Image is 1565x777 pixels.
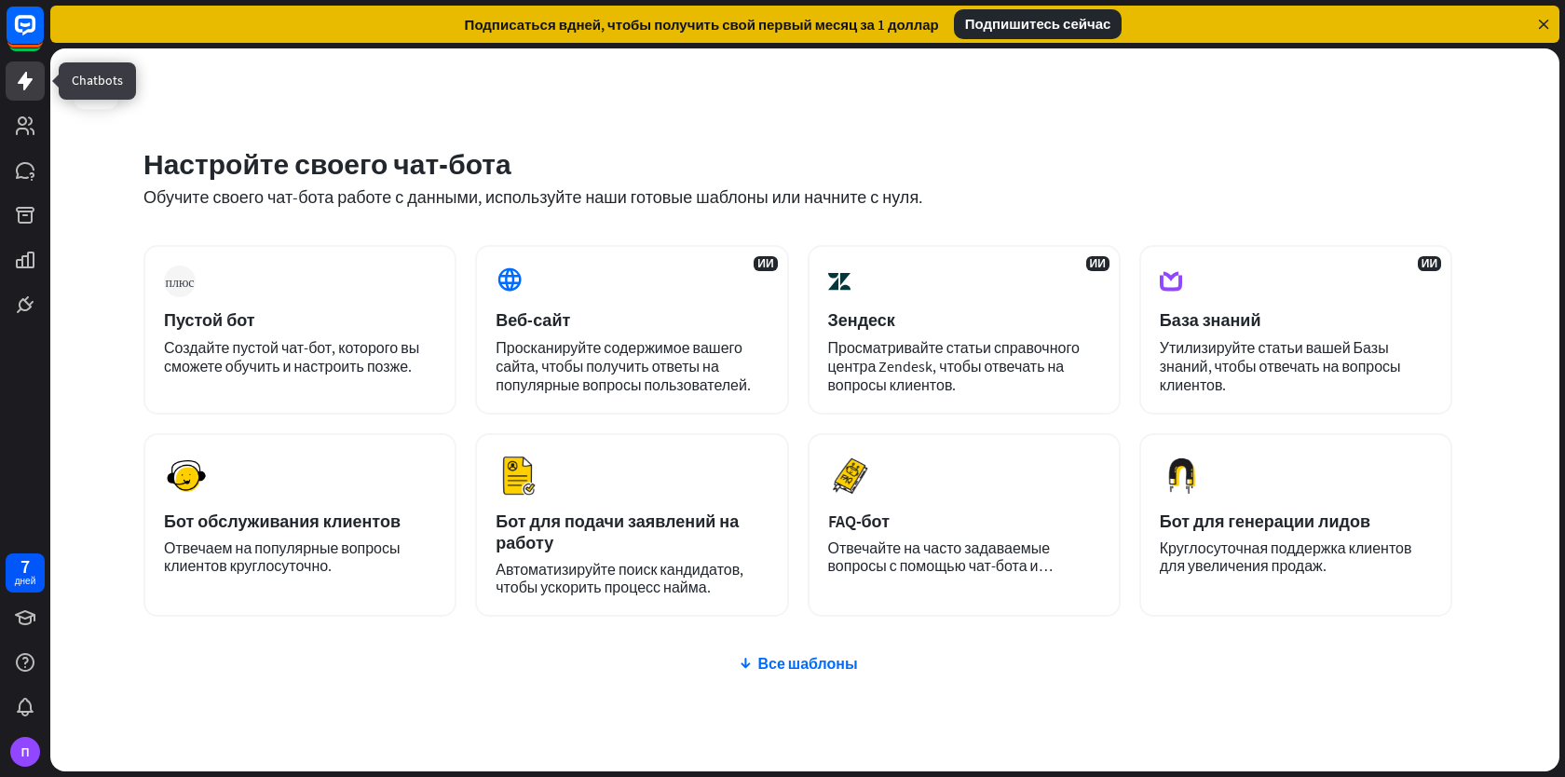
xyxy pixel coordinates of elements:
[1160,538,1412,575] font: Круглосуточная поддержка клиентов для увеличения продаж.
[15,7,71,63] button: Открыть виджет чата LiveChat
[965,15,1111,33] font: Подпишитесь сейчас
[164,511,401,532] font: Бот обслуживания клиентов
[1422,256,1437,270] font: ИИ
[1090,256,1106,270] font: ИИ
[21,745,30,759] font: П
[164,309,255,331] font: Пустой бот
[1160,511,1370,532] font: Бот для генерации лидов
[496,560,743,596] font: Автоматизируйте поиск кандидатов, чтобы ускорить процесс найма.
[828,538,1053,593] font: Отвечайте на часто задаваемые вопросы с помощью чат-бота и экономьте свое время.
[1160,309,1261,331] font: База знаний
[165,275,194,288] font: плюс
[164,338,419,375] font: Создайте пустой чат-бот, которого вы сможете обучить и настроить позже.
[828,511,890,532] font: FAQ-бот
[828,309,895,331] font: Зендеск
[496,309,570,331] font: Веб-сайт
[567,16,939,34] font: дней, чтобы получить свой первый месяц за 1 доллар
[15,575,36,587] font: дней
[20,554,30,578] font: 7
[757,654,857,673] font: Все шаблоны
[496,338,751,394] font: Просканируйте содержимое вашего сайта, чтобы получить ответы на популярные вопросы пользователей.
[465,16,567,34] font: Подписаться в
[496,511,739,553] font: Бот для подачи заявлений на работу
[828,338,1080,394] font: Просматривайте статьи справочного центра Zendesk, чтобы отвечать на вопросы клиентов.
[757,256,773,270] font: ИИ
[143,186,922,208] font: Обучите своего чат-бота работе с данными, используйте наши готовые шаблоны или начните с нуля.
[164,538,401,575] font: Отвечаем на популярные вопросы клиентов круглосуточно.
[1160,338,1401,394] font: Утилизируйте статьи вашей Базы знаний, чтобы отвечать на вопросы клиентов.
[6,553,45,593] a: 7 дней
[143,146,511,182] font: Настройте своего чат-бота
